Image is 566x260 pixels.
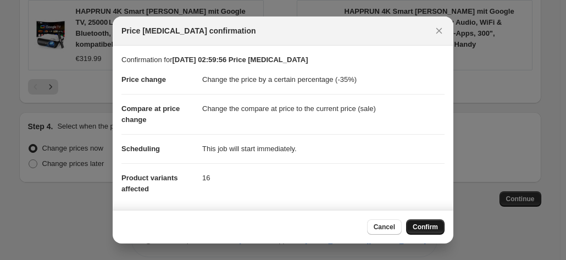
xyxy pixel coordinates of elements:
span: Product variants affected [121,174,178,193]
span: Price change [121,75,166,84]
dd: Change the price by a certain percentage (-35%) [202,65,445,94]
span: Price [MEDICAL_DATA] confirmation [121,25,256,36]
span: Compare at price change [121,104,180,124]
button: Confirm [406,219,445,235]
dd: 16 [202,163,445,192]
button: Close [431,23,447,38]
dd: Change the compare at price to the current price (sale) [202,94,445,123]
b: [DATE] 02:59:56 Price [MEDICAL_DATA] [172,56,308,64]
span: Cancel [374,223,395,231]
p: Confirmation for [121,54,445,65]
span: Confirm [413,223,438,231]
dd: This job will start immediately. [202,134,445,163]
button: Cancel [367,219,402,235]
span: Scheduling [121,145,160,153]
